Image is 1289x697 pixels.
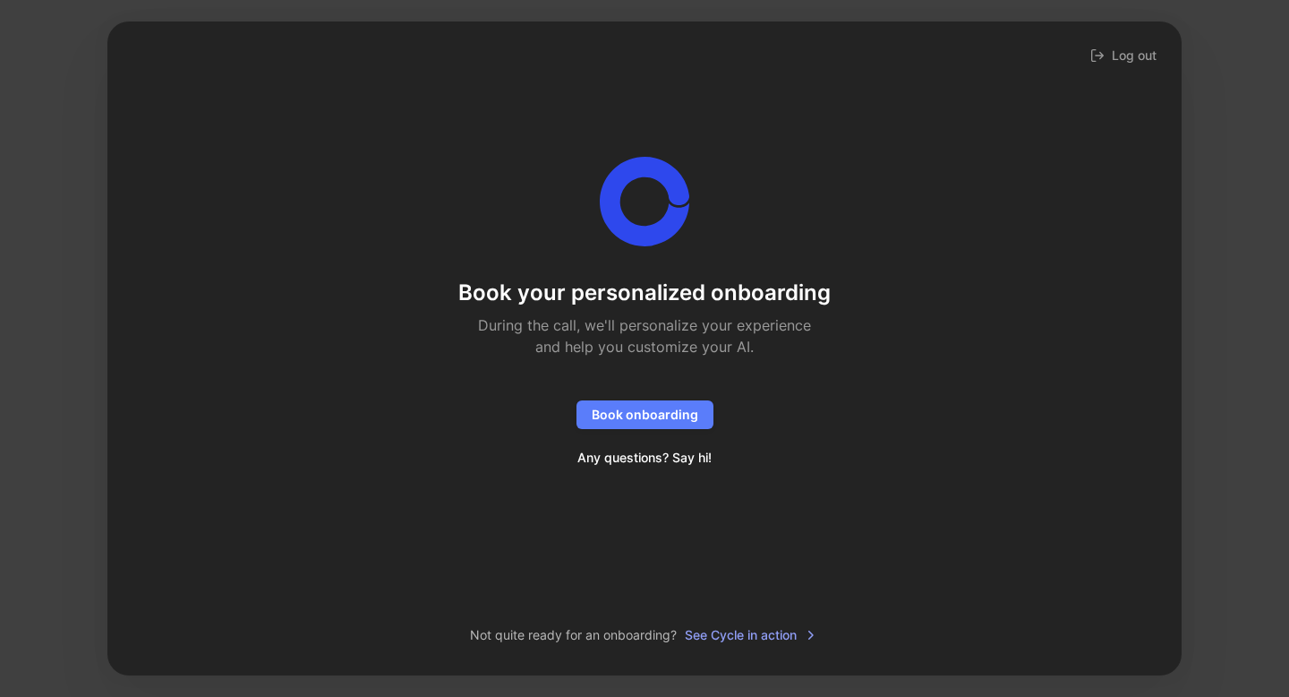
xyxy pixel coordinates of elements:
[1087,43,1160,68] button: Log out
[685,624,818,646] span: See Cycle in action
[470,624,677,646] span: Not quite ready for an onboarding?
[468,314,821,357] h2: During the call, we'll personalize your experience and help you customize your AI.
[684,624,819,647] button: See Cycle in action
[576,400,713,429] button: Book onboarding
[577,447,712,469] span: Any questions? Say hi!
[592,404,698,426] span: Book onboarding
[458,279,831,307] h1: Book your personalized onboarding
[562,443,727,472] button: Any questions? Say hi!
